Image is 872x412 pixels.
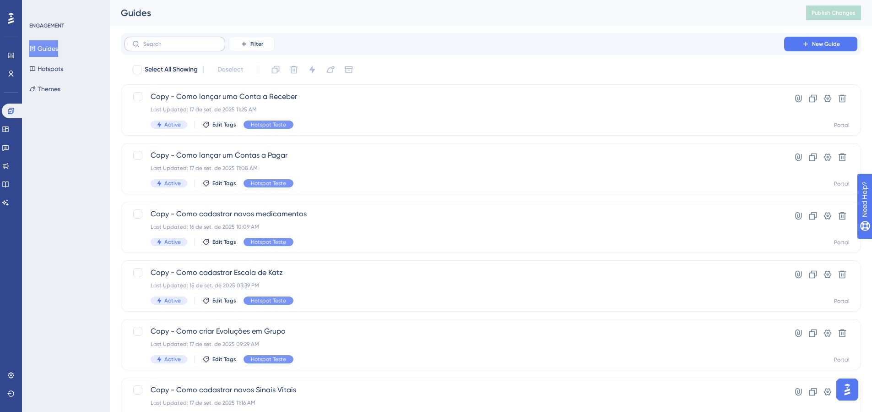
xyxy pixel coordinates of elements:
button: Filter [229,37,275,51]
input: Search [143,41,217,47]
span: Active [164,238,181,246]
span: Active [164,297,181,304]
span: Copy - Como cadastrar novos Sinais Vitais [151,385,758,396]
div: Last Updated: 17 de set. de 2025 11:16 AM [151,399,758,407]
button: Edit Tags [202,297,236,304]
div: Guides [121,6,783,19]
div: Last Updated: 15 de set. de 2025 03:39 PM [151,282,758,289]
button: New Guide [784,37,857,51]
div: Portal [834,297,850,305]
span: Copy - Como cadastrar Escala de Katz [151,267,758,278]
span: New Guide [812,40,840,48]
iframe: UserGuiding AI Assistant Launcher [834,376,861,403]
button: Hotspots [29,60,63,77]
button: Publish Changes [806,5,861,20]
span: Edit Tags [212,356,236,363]
span: Need Help? [22,2,57,13]
span: Publish Changes [812,9,856,16]
span: Active [164,356,181,363]
span: Hotspot Teste [251,180,286,187]
span: Hotspot Teste [251,121,286,128]
span: Hotspot Teste [251,297,286,304]
button: Deselect [209,61,251,78]
span: Active [164,121,181,128]
div: Last Updated: 17 de set. de 2025 11:25 AM [151,106,758,113]
div: Portal [834,121,850,129]
span: Edit Tags [212,121,236,128]
span: Edit Tags [212,180,236,187]
button: Edit Tags [202,121,236,128]
button: Edit Tags [202,180,236,187]
span: Edit Tags [212,238,236,246]
div: Last Updated: 17 de set. de 2025 09:29 AM [151,341,758,348]
span: Active [164,180,181,187]
span: Copy - Como lançar um Contas a Pagar [151,150,758,161]
span: Deselect [217,64,243,75]
span: Filter [250,40,263,48]
span: Hotspot Teste [251,356,286,363]
button: Guides [29,40,58,57]
span: Copy - Como criar Evoluções em Grupo [151,326,758,337]
span: Select All Showing [145,64,198,75]
div: Last Updated: 16 de set. de 2025 10:09 AM [151,223,758,231]
span: Copy - Como cadastrar novos medicamentos [151,209,758,220]
button: Edit Tags [202,238,236,246]
span: Copy - Como lançar uma Conta a Receber [151,91,758,102]
div: Portal [834,239,850,246]
button: Themes [29,81,60,97]
div: Portal [834,356,850,363]
div: Last Updated: 17 de set. de 2025 11:08 AM [151,165,758,172]
button: Edit Tags [202,356,236,363]
div: ENGAGEMENT [29,22,64,29]
span: Edit Tags [212,297,236,304]
div: Portal [834,180,850,187]
span: Hotspot Teste [251,238,286,246]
